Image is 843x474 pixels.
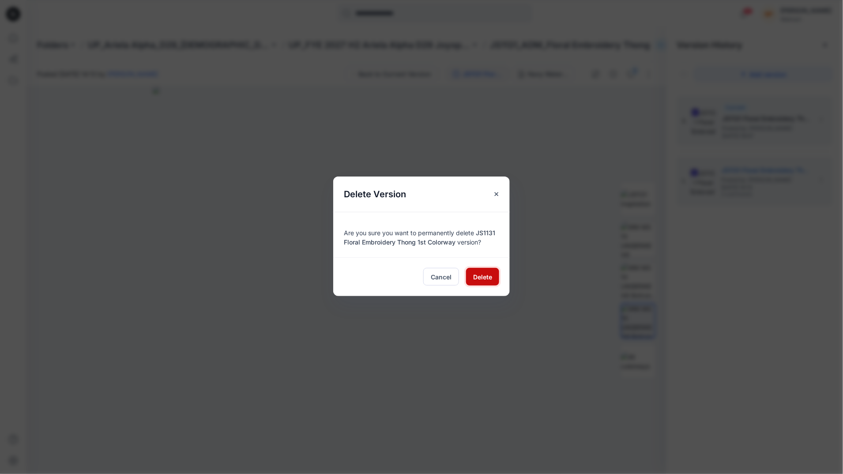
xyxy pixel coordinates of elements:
button: Close [489,186,504,202]
div: Are you sure you want to permanently delete version? [344,223,499,247]
span: JS1131 Floral Embroidery Thong 1st Colorway [344,229,495,246]
span: Delete [473,272,492,282]
button: Cancel [423,268,459,286]
h5: Delete Version [333,177,417,212]
button: Delete [466,268,499,286]
span: Cancel [431,272,452,282]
